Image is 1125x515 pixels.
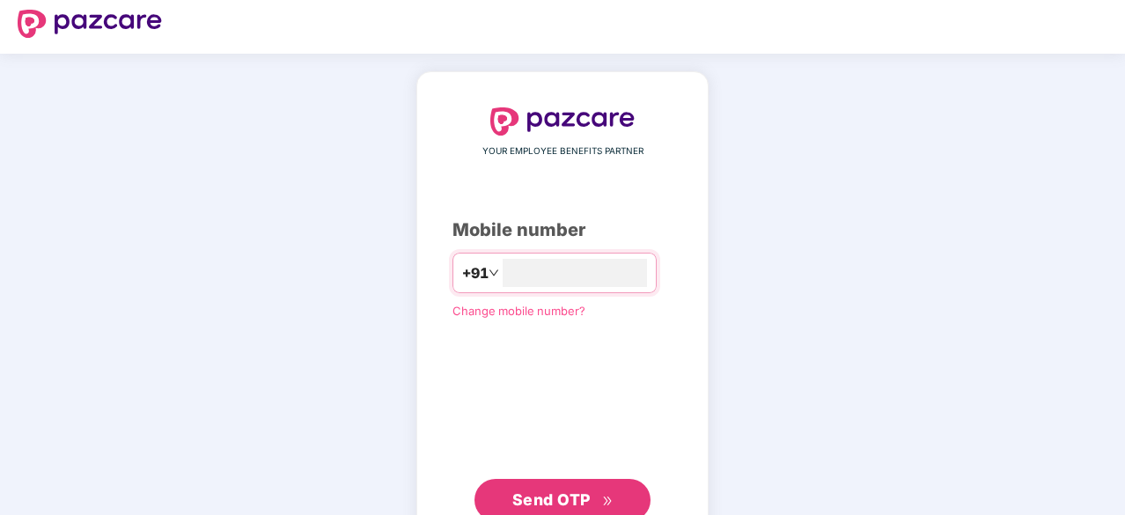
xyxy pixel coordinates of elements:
[482,144,643,158] span: YOUR EMPLOYEE BENEFITS PARTNER
[452,217,673,244] div: Mobile number
[512,490,591,509] span: Send OTP
[18,10,162,38] img: logo
[452,304,585,318] a: Change mobile number?
[462,262,489,284] span: +91
[602,496,614,507] span: double-right
[490,107,635,136] img: logo
[489,268,499,278] span: down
